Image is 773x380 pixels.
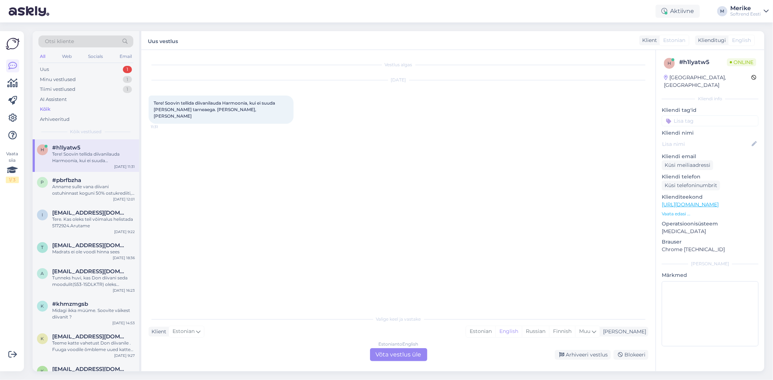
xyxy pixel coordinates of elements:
div: Anname sulle vana diivani ostuhinnast koguni 50% ostukrediiti, [PERSON_NAME] kasutada uue Softren... [52,183,135,197]
div: Vaata siia [6,151,19,183]
div: Klient [639,37,657,44]
p: Brauser [662,238,759,246]
div: Estonian to English [379,341,419,347]
span: Online [727,58,756,66]
div: Minu vestlused [40,76,76,83]
p: Operatsioonisüsteem [662,220,759,228]
p: Kliendi nimi [662,129,759,137]
div: English [495,326,522,337]
span: Otsi kliente [45,38,74,45]
span: t [41,245,44,250]
div: [PERSON_NAME] [600,328,646,335]
div: Email [118,52,133,61]
input: Lisa tag [662,115,759,126]
p: Vaata edasi ... [662,211,759,217]
div: Tiimi vestlused [40,86,75,93]
div: Finnish [549,326,575,337]
div: Tere! Soovin tellida diivanilauda Harmoonia, kui ei suuda [PERSON_NAME] tarneaega. [PERSON_NAME],... [52,151,135,164]
div: Web [61,52,73,61]
div: Vestlus algas [149,62,648,68]
span: Estonian [173,328,195,335]
div: Küsi meiliaadressi [662,160,713,170]
span: h [668,60,671,66]
span: airaalunurm@gmail.com [52,268,128,275]
div: 1 / 3 [6,177,19,183]
span: h [41,147,44,152]
div: Valige keel ja vastake [149,316,648,322]
span: #khmzmgsb [52,301,88,307]
div: Võta vestlus üle [370,348,427,361]
span: #pbrfbzha [52,177,81,183]
span: tiina.uuetoa@gmail.com [52,242,128,249]
div: 1 [123,76,132,83]
span: a [41,271,44,276]
div: [DATE] [149,77,648,83]
div: Blokeeri [614,350,648,360]
div: [DATE] 9:27 [114,353,135,358]
div: Aktiivne [656,5,700,18]
div: Madrats ei ole voodi hinna sees [52,249,135,255]
div: 1 [123,66,132,73]
div: Kliendi info [662,96,759,102]
p: Klienditeekond [662,193,759,201]
span: iuliia.liubchenko@pg.edu.ee [52,210,128,216]
div: Klient [149,328,166,335]
div: [DATE] 9:22 [114,229,135,235]
div: Arhiveeritud [40,116,70,123]
span: Tere! Soovin tellida diivanilauda Harmoonia, kui ei suuda [PERSON_NAME] tarneaega. [PERSON_NAME],... [154,100,276,119]
div: Küsi telefoninumbrit [662,181,720,190]
div: Teeme katte vahetust Don diivanile . Fuuga voodile õmbleme uued katted. Peaksite salongi tulema j... [52,340,135,353]
img: Askly Logo [6,37,20,51]
span: k [41,336,44,341]
span: Estonian [663,37,685,44]
div: # h1lyatw5 [679,58,727,67]
div: [DATE] 12:01 [113,197,135,202]
div: Tere. Kas oleks teil võimalus helistada 5172924.Arutame [52,216,135,229]
span: k [41,368,44,374]
span: krissu392@hotmail.com [52,366,128,372]
div: Klienditugi [695,37,726,44]
span: Muu [579,328,590,334]
span: Kõik vestlused [70,128,102,135]
span: p [41,180,44,185]
div: Kõik [40,106,50,113]
a: MerikeSoftrend Eesti [730,5,769,17]
span: kadribusch@gmail.com [52,333,128,340]
p: Märkmed [662,271,759,279]
span: i [42,212,43,218]
span: 11:31 [151,124,178,130]
p: Kliendi tag'id [662,106,759,114]
div: Estonian [466,326,495,337]
div: Softrend Eesti [730,11,761,17]
label: Uus vestlus [148,35,178,45]
div: [DATE] 14:53 [112,320,135,326]
div: Arhiveeri vestlus [555,350,611,360]
span: #h1lyatw5 [52,144,80,151]
input: Lisa nimi [662,140,750,148]
span: k [41,303,44,309]
p: Chrome [TECHNICAL_ID] [662,246,759,253]
div: [DATE] 16:23 [113,288,135,293]
a: [URL][DOMAIN_NAME] [662,201,719,208]
p: Kliendi telefon [662,173,759,181]
div: M [717,6,727,16]
span: English [732,37,751,44]
div: [DATE] 11:31 [114,164,135,169]
p: Kliendi email [662,153,759,160]
div: [DATE] 18:36 [113,255,135,261]
div: All [38,52,47,61]
div: 1 [123,86,132,93]
div: Merike [730,5,761,11]
div: [PERSON_NAME] [662,261,759,267]
p: [MEDICAL_DATA] [662,228,759,235]
div: Tunneks huvi, kas Don diivani seda moodulit(S53-1SDLKTR) oleks võimalik tellida ka natuke, st 40-... [52,275,135,288]
div: Midagi ikka müüme. Soovite väikest diivanit ? [52,307,135,320]
div: AI Assistent [40,96,67,103]
div: Russian [522,326,549,337]
div: Socials [87,52,104,61]
div: Uus [40,66,49,73]
div: [GEOGRAPHIC_DATA], [GEOGRAPHIC_DATA] [664,74,751,89]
